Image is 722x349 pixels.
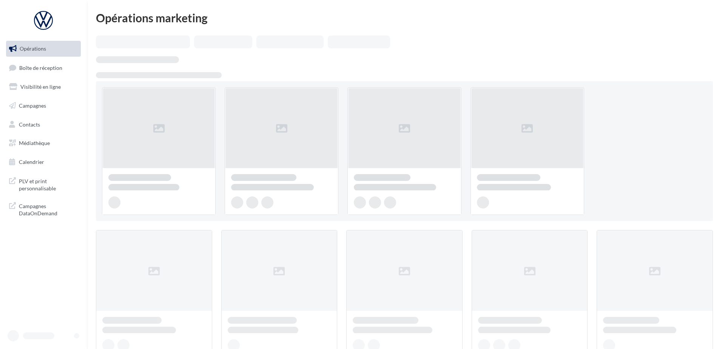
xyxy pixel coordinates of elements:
[5,60,82,76] a: Boîte de réception
[19,64,62,71] span: Boîte de réception
[19,176,78,192] span: PLV et print personnalisable
[5,173,82,195] a: PLV et print personnalisable
[19,159,44,165] span: Calendrier
[19,102,46,109] span: Campagnes
[19,201,78,217] span: Campagnes DataOnDemand
[5,198,82,220] a: Campagnes DataOnDemand
[20,45,46,52] span: Opérations
[5,79,82,95] a: Visibilité en ligne
[19,121,40,127] span: Contacts
[20,83,61,90] span: Visibilité en ligne
[5,135,82,151] a: Médiathèque
[5,117,82,133] a: Contacts
[5,98,82,114] a: Campagnes
[5,41,82,57] a: Opérations
[96,12,713,23] div: Opérations marketing
[19,140,50,146] span: Médiathèque
[5,154,82,170] a: Calendrier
